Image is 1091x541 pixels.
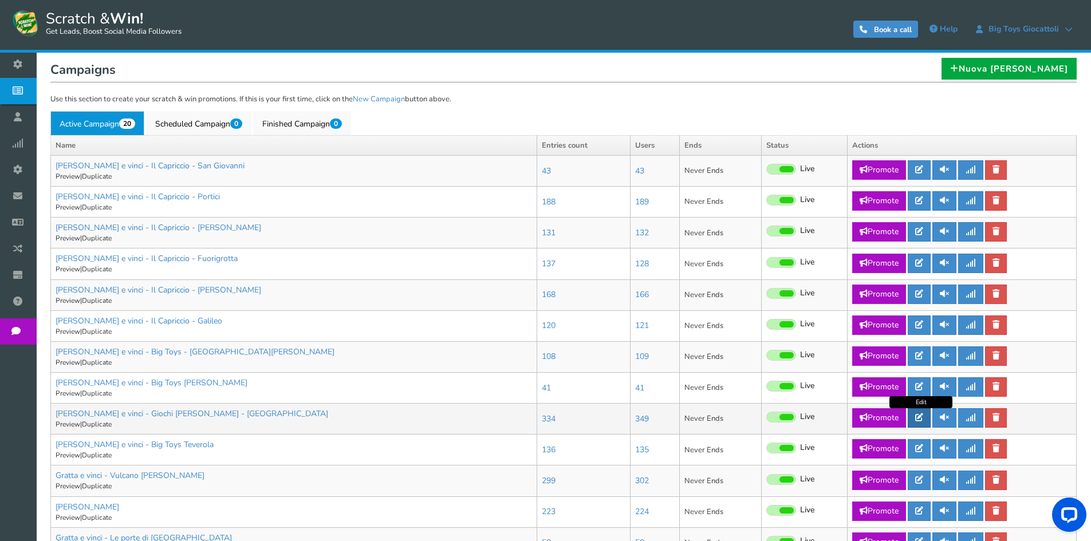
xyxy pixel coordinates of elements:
a: Preview [56,358,80,367]
a: 224 [635,506,649,517]
th: Users [630,135,679,156]
a: 334 [542,413,556,424]
span: Live [800,319,815,330]
th: Status [762,135,848,156]
td: Never Ends [679,279,761,310]
a: New Campaign [353,94,405,104]
a: [PERSON_NAME] e vinci - Big Toys - [GEOGRAPHIC_DATA][PERSON_NAME] [56,346,334,357]
a: 108 [542,351,556,362]
p: | [56,264,532,274]
a: Preview [56,264,80,274]
span: 0 [230,119,242,129]
a: 137 [542,258,556,269]
a: Promote [852,222,906,242]
div: Edit [889,396,952,408]
a: Promote [852,254,906,273]
a: 302 [635,475,649,486]
span: Live [800,412,815,422]
a: Finished Campaign [253,111,351,135]
th: Entries count [537,135,630,156]
a: Promote [852,346,906,366]
p: Use this section to create your scratch & win promotions. If this is your first time, click on th... [50,94,1077,105]
td: Never Ends [679,435,761,465]
th: Ends [679,135,761,156]
span: 20 [119,119,135,129]
a: Duplicate [82,358,112,367]
td: Never Ends [679,496,761,527]
a: Promote [852,160,906,180]
a: Duplicate [82,481,112,491]
p: | [56,296,532,306]
td: Never Ends [679,218,761,248]
p: | [56,358,532,368]
p: | [56,234,532,243]
p: | [56,420,532,429]
a: 132 [635,227,649,238]
td: Never Ends [679,187,761,218]
td: Never Ends [679,465,761,496]
span: Live [800,381,815,392]
span: Live [800,164,815,175]
a: Duplicate [82,451,112,460]
a: [PERSON_NAME] e vinci - Il Capriccio - [PERSON_NAME] [56,285,261,295]
a: [PERSON_NAME] e vinci - Il Capriccio - Fuorigrotta [56,253,238,264]
a: 43 [635,165,644,176]
a: 128 [635,258,649,269]
a: 131 [542,227,556,238]
a: Duplicate [82,420,112,429]
span: Live [800,226,815,236]
a: 299 [542,475,556,486]
a: Preview [56,296,80,305]
span: Live [800,443,815,453]
span: Help [940,23,958,34]
a: 189 [635,196,649,207]
a: Duplicate [82,264,112,274]
p: | [56,389,532,398]
a: Active Campaign [50,111,144,135]
iframe: LiveChat chat widget [1043,493,1091,541]
a: Promote [852,439,906,459]
a: 41 [542,382,551,393]
a: Nuova [PERSON_NAME] [942,58,1077,80]
p: | [56,513,532,523]
a: Gratta e vinci - Vulcano [PERSON_NAME] [56,470,204,481]
a: Preview [56,481,80,491]
a: Preview [56,327,80,336]
a: 223 [542,506,556,517]
a: 109 [635,351,649,362]
td: Never Ends [679,341,761,372]
a: [PERSON_NAME] e vinci - Il Capriccio - San Giovanni [56,160,245,171]
a: 120 [542,320,556,331]
a: Duplicate [82,389,112,398]
a: [PERSON_NAME] e vinci - Giochi [PERSON_NAME] - [GEOGRAPHIC_DATA] [56,408,328,419]
td: Never Ends [679,373,761,404]
a: Promote [852,471,906,490]
a: [PERSON_NAME] e vinci - Il Capriccio - [PERSON_NAME] [56,222,261,233]
a: Preview [56,420,80,429]
a: Book a call [853,21,918,38]
span: Book a call [874,25,912,35]
a: 166 [635,289,649,300]
a: Preview [56,172,80,181]
td: Never Ends [679,404,761,435]
a: Preview [56,203,80,212]
a: Preview [56,234,80,243]
p: | [56,481,532,491]
h1: Campaigns [50,60,1077,82]
span: Live [800,195,815,206]
th: Name [51,135,537,156]
a: Duplicate [82,327,112,336]
a: [PERSON_NAME] e vinci - Big Toys [PERSON_NAME] [56,377,247,388]
a: 188 [542,196,556,207]
td: Never Ends [679,156,761,187]
a: 349 [635,413,649,424]
a: 41 [635,382,644,393]
a: 136 [542,444,556,455]
p: | [56,172,532,181]
a: [PERSON_NAME] e vinci - Il Capriccio - Galileo [56,315,222,326]
p: | [56,203,532,212]
a: Duplicate [82,203,112,212]
a: Duplicate [82,172,112,181]
a: 43 [542,165,551,176]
